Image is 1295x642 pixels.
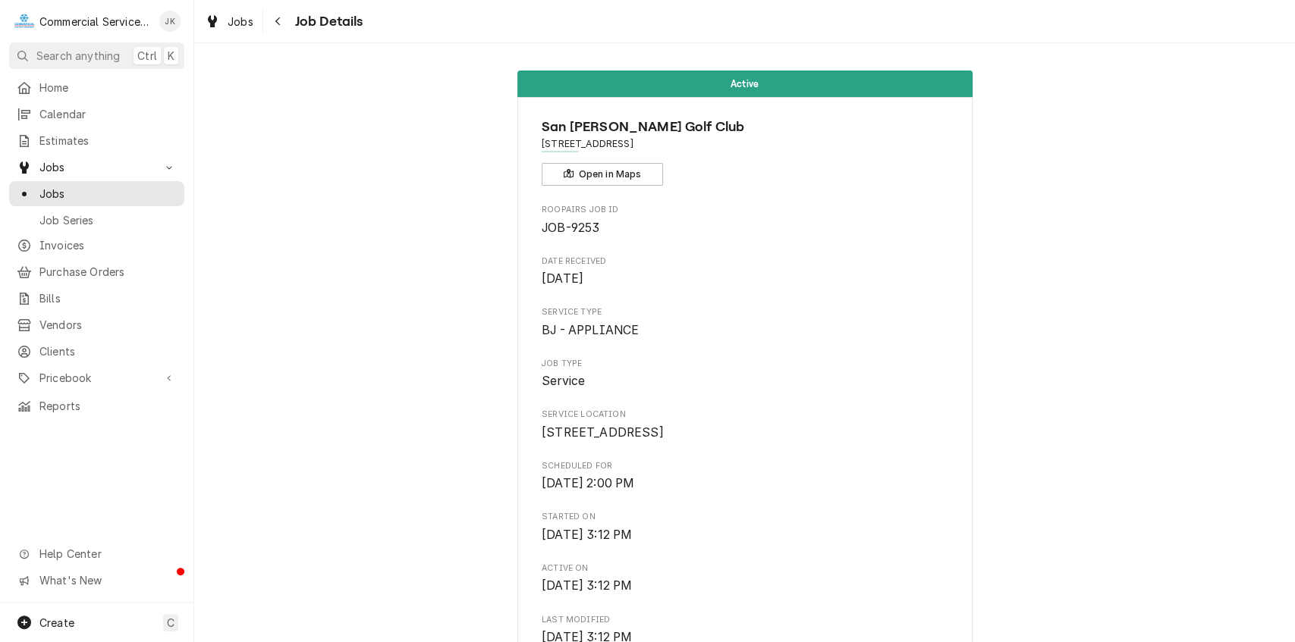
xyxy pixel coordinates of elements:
span: Date Received [542,270,948,288]
a: Clients [9,339,184,364]
a: Reports [9,393,184,418]
span: Service Location [542,424,948,442]
span: Job Type [542,372,948,390]
div: Roopairs Job ID [542,204,948,236]
button: Navigate back [266,9,291,33]
span: Scheduled For [542,474,948,493]
div: Service Location [542,409,948,441]
span: Reports [39,398,177,414]
div: Date Received [542,255,948,288]
span: Roopairs Job ID [542,204,948,216]
a: Invoices [9,233,184,258]
span: Create [39,616,74,629]
a: Go to Pricebook [9,365,184,390]
span: Started On [542,511,948,523]
a: Vendors [9,312,184,337]
span: Calendar [39,106,177,122]
a: Go to What's New [9,568,184,593]
span: Job Details [291,11,363,32]
span: Last Modified [542,614,948,626]
span: JOB-9253 [542,221,599,235]
a: Calendar [9,102,184,127]
div: Job Type [542,358,948,390]
span: Ctrl [137,48,157,64]
span: [DATE] [542,271,583,286]
span: Date Received [542,255,948,268]
div: Commercial Service Co. [39,14,151,30]
span: Home [39,80,177,96]
a: Jobs [199,9,259,34]
span: Started On [542,526,948,544]
div: Scheduled For [542,460,948,493]
span: BJ - APPLIANCE [542,323,639,337]
span: Active On [542,577,948,595]
span: Vendors [39,317,177,333]
span: Active [731,79,759,89]
span: [DATE] 3:12 PM [542,578,632,593]
div: Client Information [542,117,948,186]
span: Service Type [542,306,948,318]
span: K [168,48,174,64]
span: Search anything [36,48,120,64]
span: [DATE] 2:00 PM [542,476,634,490]
span: Active On [542,562,948,575]
span: Purchase Orders [39,264,177,280]
a: Estimates [9,128,184,153]
span: Invoices [39,237,177,253]
a: Job Series [9,208,184,233]
a: Bills [9,286,184,311]
span: Scheduled For [542,460,948,472]
span: What's New [39,572,175,588]
a: Purchase Orders [9,259,184,284]
div: JK [159,11,181,32]
button: Search anythingCtrlK [9,42,184,69]
div: Service Type [542,306,948,339]
span: Clients [39,343,177,359]
span: Jobs [39,159,154,175]
span: Job Series [39,212,177,228]
span: Jobs [228,14,253,30]
span: Pricebook [39,370,154,386]
span: C [167,615,174,631]
span: Bills [39,290,177,306]
a: Home [9,75,184,100]
div: John Key's Avatar [159,11,181,32]
span: [DATE] 3:12 PM [542,528,632,542]
div: C [14,11,35,32]
a: Go to Jobs [9,155,184,180]
span: Service [542,374,585,388]
a: Jobs [9,181,184,206]
span: Service Type [542,321,948,340]
span: [STREET_ADDRESS] [542,425,664,440]
span: Name [542,117,948,137]
a: Go to Help Center [9,541,184,566]
span: Service Location [542,409,948,421]
span: Job Type [542,358,948,370]
span: Address [542,137,948,151]
button: Open in Maps [542,163,663,186]
div: Commercial Service Co.'s Avatar [14,11,35,32]
div: Status [517,70,973,97]
div: Started On [542,511,948,543]
span: Help Center [39,546,175,562]
span: Roopairs Job ID [542,219,948,237]
span: Jobs [39,186,177,202]
span: Estimates [39,133,177,149]
div: Active On [542,562,948,595]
